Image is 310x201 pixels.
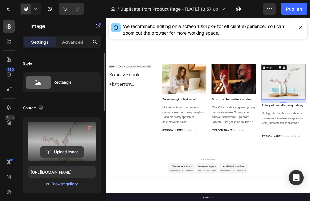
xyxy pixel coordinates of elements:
[46,180,50,188] span: or
[51,181,78,187] button: Browse gallery
[6,67,15,72] div: 450
[5,88,86,93] strong: SlimOil zmienia nawyki – na lepsze!
[62,39,83,45] p: Advanced
[31,22,84,30] p: Image
[23,104,45,112] div: Source
[196,162,277,198] p: "SlimOil pozwala mi ograniczyć olej bez utraty smaku. To wygodne i zdrowe rozwiązanie – polecam k...
[117,6,119,12] span: /
[40,146,84,158] button: Upload Image
[120,6,218,12] span: Duplicate from Product Page - [DATE] 13:57:09
[23,61,32,66] div: Style
[6,100,64,129] span: Zobacz zdanie ekspertów...
[123,23,294,36] div: We recommend editing on a screen 1024px+ for efficient experience. You can zoom out the browser f...
[104,148,185,155] p: Zmień nawyki z lekkością!
[104,86,186,141] img: Alt Image
[281,3,307,15] button: Publish
[196,148,277,155] p: Smacznie, bez nadmiaru kalorii.
[106,18,310,201] iframe: Design area
[5,115,15,120] div: Beta
[295,90,309,95] div: Image
[195,86,278,141] img: Alt Image
[59,3,84,15] div: Undo/Redo
[104,162,185,198] p: “Redukcja tłuszczu w diecie to pierwszy krok do zmiany nawyków. Banalnie prosty sposób na kontrol...
[45,20,218,27] strong: Czy spryskiwacz działa też do gęstszych płynów, jak sosy lub dressingi?
[54,75,92,90] div: Rectangle
[28,166,96,178] input: https://example.com/image.jpg
[31,39,49,45] p: Settings
[289,170,304,185] div: Open Intercom Messenger
[286,6,302,12] div: Publish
